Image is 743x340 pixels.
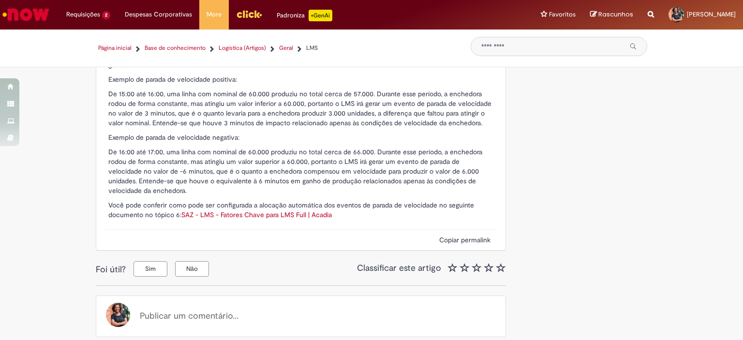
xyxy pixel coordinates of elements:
[108,133,493,142] p: Exemplo de parada de velocidade negativa:
[145,44,206,52] a: Base de conhecimento
[66,10,100,19] span: Requisições
[306,44,318,52] span: LMS
[98,44,132,52] a: Página inicial
[436,235,493,245] button: Copiar permalink
[134,261,167,277] button: Sim, este artigo foi útil
[108,74,493,84] p: Exemplo de parada de velocidade positiva:
[236,7,262,21] img: click_logo_yellow_360x200.png
[590,10,633,19] a: Rascunhos
[108,89,493,128] p: De 15:00 até 16:00, uma linha com nominal de 60.000 produziu no total cerca de 57.000. Durante es...
[219,44,266,52] a: Logística (Artigos)
[181,210,332,219] a: SAZ - LMS - Fatores Chave para LMS Full | Acadia
[96,264,126,275] span: Foi útil?
[1,5,51,24] img: ServiceNow
[108,147,493,195] p: De 16:00 até 17:00, uma linha com nominal de 60.000 produziu no total cerca de 66.000. Durante es...
[598,10,633,19] span: Rascunhos
[106,311,130,320] a: Cecilia De Brito Martins perfil
[207,10,222,19] span: More
[137,310,241,323] button: Publicar um comentário...
[549,10,576,19] span: Favoritos
[277,10,332,21] div: Padroniza
[108,200,493,220] p: Você pode conferir como pode ser configurada a alocação automática dos eventos de parada de veloc...
[279,44,293,52] a: Geral
[357,263,441,274] span: Classificar este artigo
[448,263,506,275] span: Classificar este artigo
[128,264,211,273] div: Este artigo foi útil?
[125,10,192,19] span: Despesas Corporativas
[175,261,209,277] button: Não, este artigo não foi útil
[309,10,332,21] p: +GenAi
[102,11,110,19] span: 2
[687,10,736,18] span: [PERSON_NAME]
